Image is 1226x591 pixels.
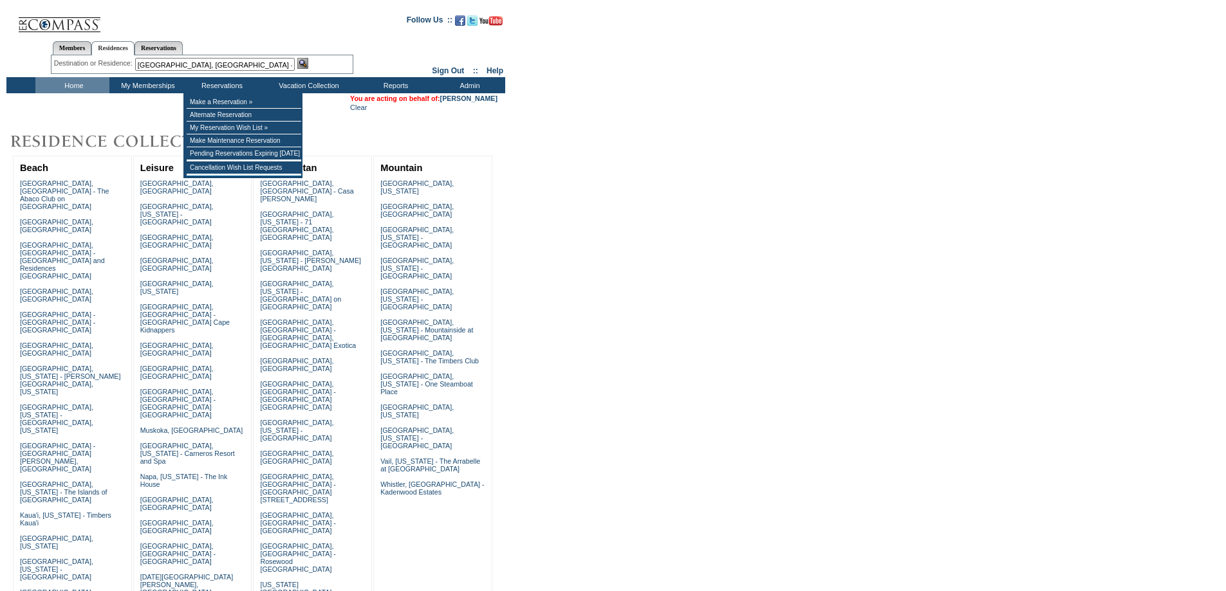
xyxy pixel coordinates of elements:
a: [GEOGRAPHIC_DATA], [US_STATE] - [GEOGRAPHIC_DATA], [US_STATE] [20,403,93,434]
img: b_view.gif [297,58,308,69]
a: [GEOGRAPHIC_DATA], [GEOGRAPHIC_DATA] - [GEOGRAPHIC_DATA] [GEOGRAPHIC_DATA] [260,380,335,411]
a: [GEOGRAPHIC_DATA], [US_STATE] - The Islands of [GEOGRAPHIC_DATA] [20,480,107,504]
a: [GEOGRAPHIC_DATA], [GEOGRAPHIC_DATA] [20,287,93,303]
a: Mountain [380,163,422,173]
a: [GEOGRAPHIC_DATA], [US_STATE] [380,403,454,419]
a: [GEOGRAPHIC_DATA], [GEOGRAPHIC_DATA] - [GEOGRAPHIC_DATA] Cape Kidnappers [140,303,230,334]
a: Reservations [135,41,183,55]
td: Pending Reservations Expiring [DATE] [187,147,301,160]
a: Sign Out [432,66,464,75]
td: Make Maintenance Reservation [187,134,301,147]
img: Compass Home [17,6,101,33]
a: Vail, [US_STATE] - The Arrabelle at [GEOGRAPHIC_DATA] [380,457,480,473]
td: Reservations [183,77,257,93]
span: :: [473,66,478,75]
a: Become our fan on Facebook [455,19,465,27]
img: Destinations by Exclusive Resorts [6,129,257,154]
a: [GEOGRAPHIC_DATA] - [GEOGRAPHIC_DATA] - [GEOGRAPHIC_DATA] [20,311,95,334]
a: [GEOGRAPHIC_DATA], [GEOGRAPHIC_DATA] - Casa [PERSON_NAME] [260,179,353,203]
a: [GEOGRAPHIC_DATA] - [GEOGRAPHIC_DATA][PERSON_NAME], [GEOGRAPHIC_DATA] [20,442,95,473]
a: [GEOGRAPHIC_DATA], [GEOGRAPHIC_DATA] [140,496,214,511]
a: [GEOGRAPHIC_DATA], [US_STATE] - [GEOGRAPHIC_DATA] [140,203,214,226]
a: [GEOGRAPHIC_DATA], [US_STATE] - [GEOGRAPHIC_DATA] [260,419,333,442]
td: Follow Us :: [407,14,452,30]
td: Reports [357,77,431,93]
a: [GEOGRAPHIC_DATA], [GEOGRAPHIC_DATA] [140,257,214,272]
a: [GEOGRAPHIC_DATA], [US_STATE] - Mountainside at [GEOGRAPHIC_DATA] [380,318,473,341]
a: [GEOGRAPHIC_DATA], [GEOGRAPHIC_DATA] - [GEOGRAPHIC_DATA] [GEOGRAPHIC_DATA] [140,388,216,419]
td: Admin [431,77,505,93]
img: i.gif [6,19,17,20]
a: [GEOGRAPHIC_DATA], [GEOGRAPHIC_DATA] [140,233,214,249]
a: [GEOGRAPHIC_DATA], [GEOGRAPHIC_DATA] - Rosewood [GEOGRAPHIC_DATA] [260,542,335,573]
a: Follow us on Twitter [467,19,478,27]
a: Kaua'i, [US_STATE] - Timbers Kaua'i [20,511,111,527]
a: [GEOGRAPHIC_DATA], [US_STATE] - [GEOGRAPHIC_DATA] [380,426,454,450]
a: [GEOGRAPHIC_DATA], [GEOGRAPHIC_DATA] - The Abaco Club on [GEOGRAPHIC_DATA] [20,179,109,210]
a: Muskoka, [GEOGRAPHIC_DATA] [140,426,243,434]
a: [PERSON_NAME] [440,95,497,102]
a: Members [53,41,92,55]
a: [GEOGRAPHIC_DATA], [US_STATE] - [GEOGRAPHIC_DATA] on [GEOGRAPHIC_DATA] [260,280,341,311]
a: [GEOGRAPHIC_DATA], [US_STATE] - Carneros Resort and Spa [140,442,235,465]
td: Alternate Reservation [187,109,301,122]
a: [GEOGRAPHIC_DATA], [US_STATE] [380,179,454,195]
div: Destination or Residence: [54,58,135,69]
a: [GEOGRAPHIC_DATA], [US_STATE] - [PERSON_NAME][GEOGRAPHIC_DATA], [US_STATE] [20,365,121,396]
a: [GEOGRAPHIC_DATA], [US_STATE] - [GEOGRAPHIC_DATA] [380,287,454,311]
a: [GEOGRAPHIC_DATA], [US_STATE] - 71 [GEOGRAPHIC_DATA], [GEOGRAPHIC_DATA] [260,210,333,241]
a: Napa, [US_STATE] - The Ink House [140,473,228,488]
a: [GEOGRAPHIC_DATA], [US_STATE] - One Steamboat Place [380,372,473,396]
span: You are acting on behalf of: [350,95,497,102]
td: Cancellation Wish List Requests [187,161,301,174]
a: [GEOGRAPHIC_DATA], [US_STATE] - [GEOGRAPHIC_DATA] [380,226,454,249]
a: [GEOGRAPHIC_DATA], [GEOGRAPHIC_DATA] [20,341,93,357]
a: Leisure [140,163,174,173]
td: Make a Reservation » [187,96,301,109]
img: Follow us on Twitter [467,15,478,26]
td: My Reservation Wish List » [187,122,301,134]
a: [GEOGRAPHIC_DATA], [GEOGRAPHIC_DATA] [20,218,93,233]
a: [GEOGRAPHIC_DATA], [GEOGRAPHIC_DATA] - [GEOGRAPHIC_DATA], [GEOGRAPHIC_DATA] Exotica [260,318,356,349]
a: Clear [350,104,367,111]
td: My Memberships [109,77,183,93]
a: [GEOGRAPHIC_DATA], [GEOGRAPHIC_DATA] - [GEOGRAPHIC_DATA][STREET_ADDRESS] [260,473,335,504]
td: Home [35,77,109,93]
a: [GEOGRAPHIC_DATA], [US_STATE] - [PERSON_NAME][GEOGRAPHIC_DATA] [260,249,361,272]
a: Whistler, [GEOGRAPHIC_DATA] - Kadenwood Estates [380,480,484,496]
a: [GEOGRAPHIC_DATA], [US_STATE] - The Timbers Club [380,349,479,365]
a: Help [487,66,503,75]
td: Vacation Collection [257,77,357,93]
a: Residences [91,41,135,55]
a: [GEOGRAPHIC_DATA], [GEOGRAPHIC_DATA] [260,450,333,465]
img: Subscribe to our YouTube Channel [479,16,503,26]
a: [GEOGRAPHIC_DATA], [GEOGRAPHIC_DATA] [140,519,214,534]
a: [GEOGRAPHIC_DATA], [GEOGRAPHIC_DATA] - [GEOGRAPHIC_DATA] [260,511,335,534]
img: Become our fan on Facebook [455,15,465,26]
a: [GEOGRAPHIC_DATA], [US_STATE] [20,534,93,550]
a: [GEOGRAPHIC_DATA], [GEOGRAPHIC_DATA] [140,179,214,195]
a: [GEOGRAPHIC_DATA], [GEOGRAPHIC_DATA] [140,365,214,380]
a: [GEOGRAPHIC_DATA], [GEOGRAPHIC_DATA] - [GEOGRAPHIC_DATA] and Residences [GEOGRAPHIC_DATA] [20,241,105,280]
a: [GEOGRAPHIC_DATA], [US_STATE] - [GEOGRAPHIC_DATA] [380,257,454,280]
a: Beach [20,163,48,173]
a: [GEOGRAPHIC_DATA], [GEOGRAPHIC_DATA] [260,357,333,372]
a: [GEOGRAPHIC_DATA], [US_STATE] [140,280,214,295]
a: Subscribe to our YouTube Channel [479,19,503,27]
a: [GEOGRAPHIC_DATA], [GEOGRAPHIC_DATA] [140,341,214,357]
a: [GEOGRAPHIC_DATA], [GEOGRAPHIC_DATA] - [GEOGRAPHIC_DATA] [140,542,216,565]
a: [GEOGRAPHIC_DATA], [GEOGRAPHIC_DATA] [380,203,454,218]
a: [GEOGRAPHIC_DATA], [US_STATE] - [GEOGRAPHIC_DATA] [20,558,93,581]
